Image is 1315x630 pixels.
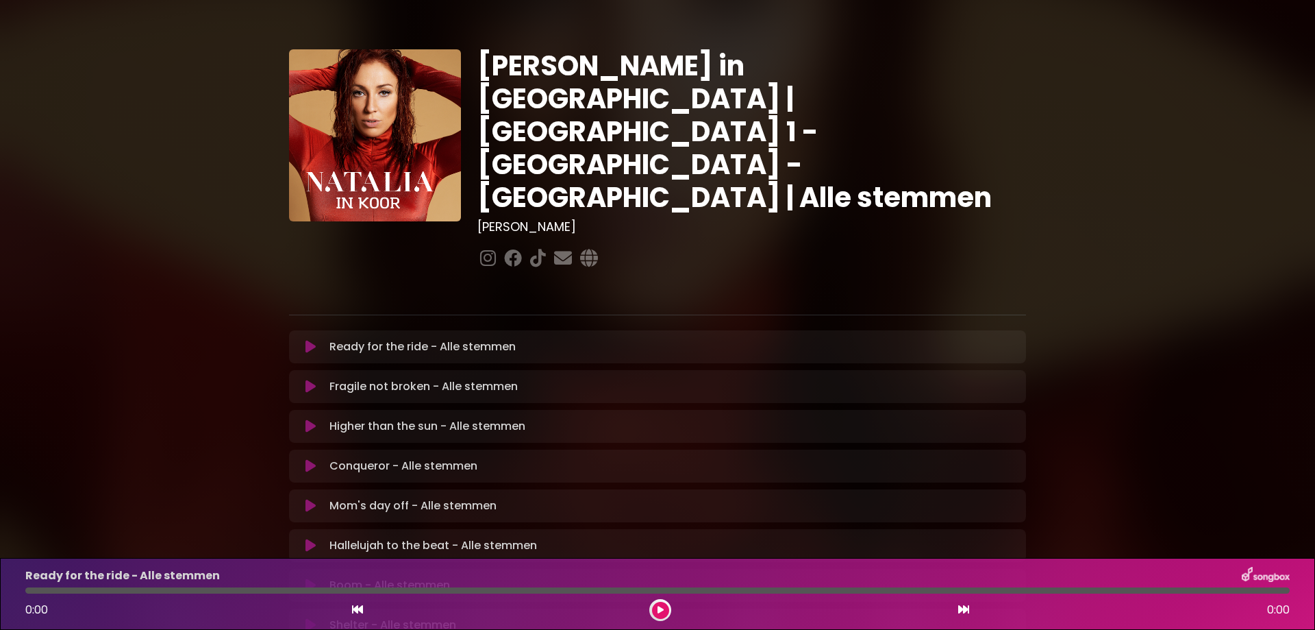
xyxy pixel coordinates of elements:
[329,339,516,355] p: Ready for the ride - Alle stemmen
[477,219,1026,234] h3: [PERSON_NAME]
[329,537,537,554] p: Hallelujah to the beat - Alle stemmen
[25,568,220,584] p: Ready for the ride - Alle stemmen
[1242,567,1290,585] img: songbox-logo-white.png
[329,378,518,395] p: Fragile not broken - Alle stemmen
[329,498,497,514] p: Mom's day off - Alle stemmen
[1267,602,1290,618] span: 0:00
[289,49,461,221] img: YTVS25JmS9CLUqXqkEhs
[25,602,48,618] span: 0:00
[329,418,525,435] p: Higher than the sun - Alle stemmen
[329,458,477,474] p: Conqueror - Alle stemmen
[477,49,1026,214] h1: [PERSON_NAME] in [GEOGRAPHIC_DATA] | [GEOGRAPHIC_DATA] 1 - [GEOGRAPHIC_DATA] - [GEOGRAPHIC_DATA] ...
